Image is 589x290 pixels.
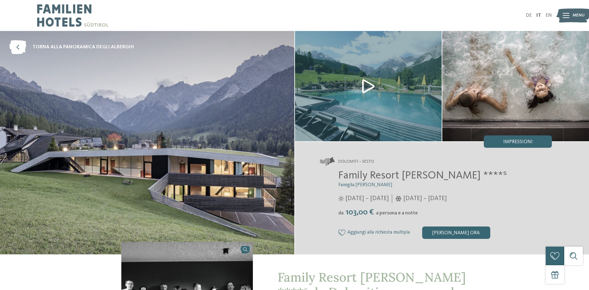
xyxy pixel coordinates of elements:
span: Impressioni [503,139,533,144]
a: EN [546,13,552,18]
a: torna alla panoramica degli alberghi [9,40,134,54]
span: Family Resort [PERSON_NAME] ****ˢ [338,170,507,181]
span: 103,00 € [344,208,375,216]
span: [DATE] – [DATE] [403,194,447,203]
span: torna alla panoramica degli alberghi [32,44,134,51]
span: Famiglia [PERSON_NAME] [338,182,392,187]
span: a persona e a notte [376,211,418,216]
div: [PERSON_NAME] ora [422,226,490,239]
a: IT [536,13,541,18]
a: DE [526,13,532,18]
i: Orari d'apertura inverno [395,196,402,201]
span: Dolomiti – Sesto [338,159,374,165]
span: da [338,211,344,216]
i: Orari d'apertura estate [338,196,344,201]
img: Il nostro family hotel a Sesto, il vostro rifugio sulle Dolomiti. [442,31,589,141]
img: Il nostro family hotel a Sesto, il vostro rifugio sulle Dolomiti. [295,31,442,141]
span: [DATE] – [DATE] [345,194,389,203]
span: Menu [573,12,585,19]
span: Aggiungi alla richiesta multipla [347,230,410,235]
